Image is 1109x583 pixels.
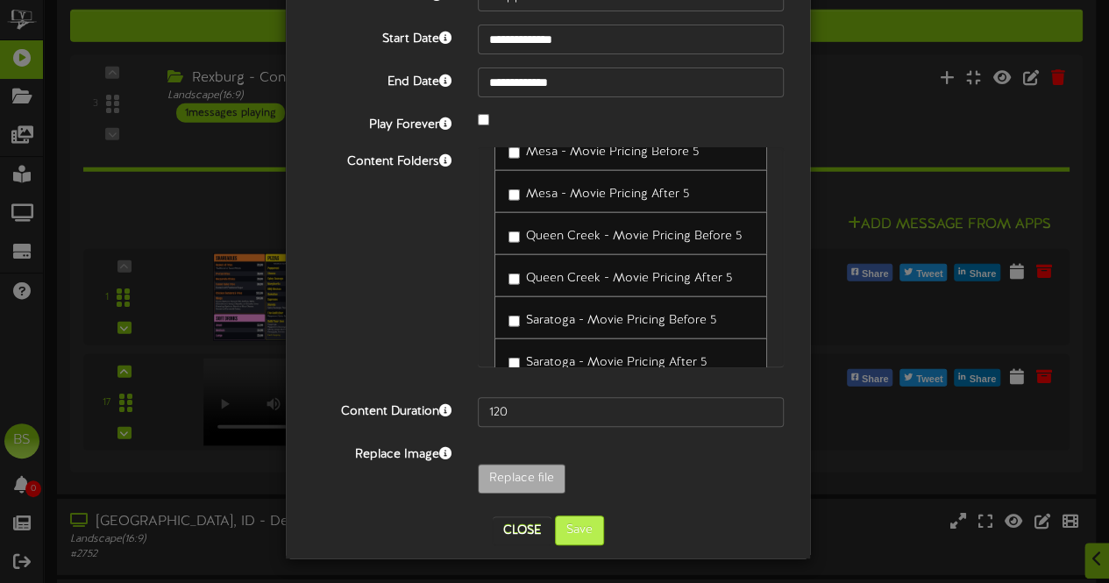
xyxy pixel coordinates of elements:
[299,397,465,421] label: Content Duration
[478,397,784,427] input: 15
[508,189,520,201] input: Mesa - Movie Pricing After 5
[299,110,465,134] label: Play Forever
[493,516,551,544] button: Close
[508,358,520,369] input: Saratoga - Movie Pricing After 5
[299,440,465,464] label: Replace Image
[526,230,742,243] span: Queen Creek - Movie Pricing Before 5
[508,231,520,243] input: Queen Creek - Movie Pricing Before 5
[508,147,520,159] input: Mesa - Movie Pricing Before 5
[526,356,707,369] span: Saratoga - Movie Pricing After 5
[526,314,716,327] span: Saratoga - Movie Pricing Before 5
[526,146,699,159] span: Mesa - Movie Pricing Before 5
[508,316,520,327] input: Saratoga - Movie Pricing Before 5
[508,274,520,285] input: Queen Creek - Movie Pricing After 5
[555,515,604,545] button: Save
[526,272,732,285] span: Queen Creek - Movie Pricing After 5
[299,68,465,91] label: End Date
[299,147,465,171] label: Content Folders
[526,188,689,201] span: Mesa - Movie Pricing After 5
[299,25,465,48] label: Start Date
